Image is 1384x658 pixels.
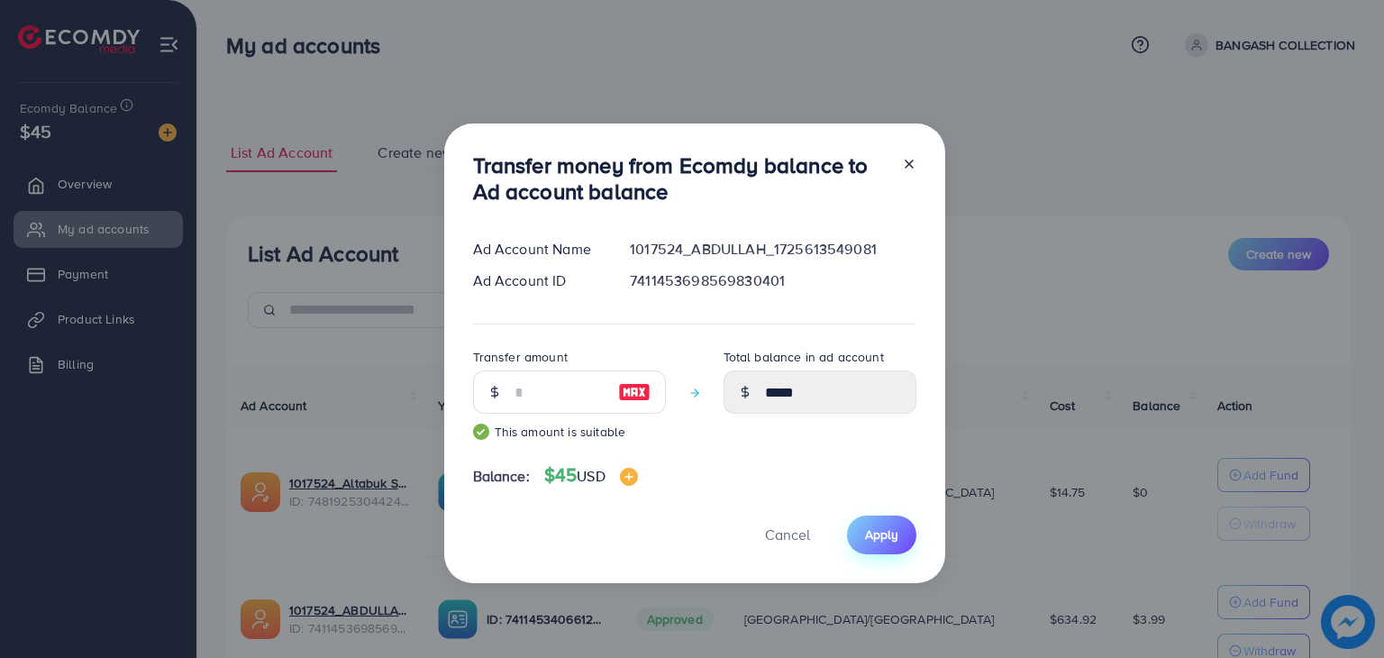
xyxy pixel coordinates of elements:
img: image [618,381,651,403]
span: Balance: [473,466,530,487]
img: guide [473,424,489,440]
h3: Transfer money from Ecomdy balance to Ad account balance [473,152,888,205]
div: 7411453698569830401 [615,270,930,291]
img: image [620,468,638,486]
label: Transfer amount [473,348,568,366]
span: Cancel [765,525,810,544]
button: Apply [847,516,916,554]
h4: $45 [544,464,638,487]
small: This amount is suitable [473,423,666,441]
div: 1017524_ABDULLAH_1725613549081 [615,239,930,260]
div: Ad Account Name [459,239,616,260]
span: Apply [865,525,898,544]
label: Total balance in ad account [724,348,884,366]
div: Ad Account ID [459,270,616,291]
span: USD [577,466,605,486]
button: Cancel [742,516,833,554]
